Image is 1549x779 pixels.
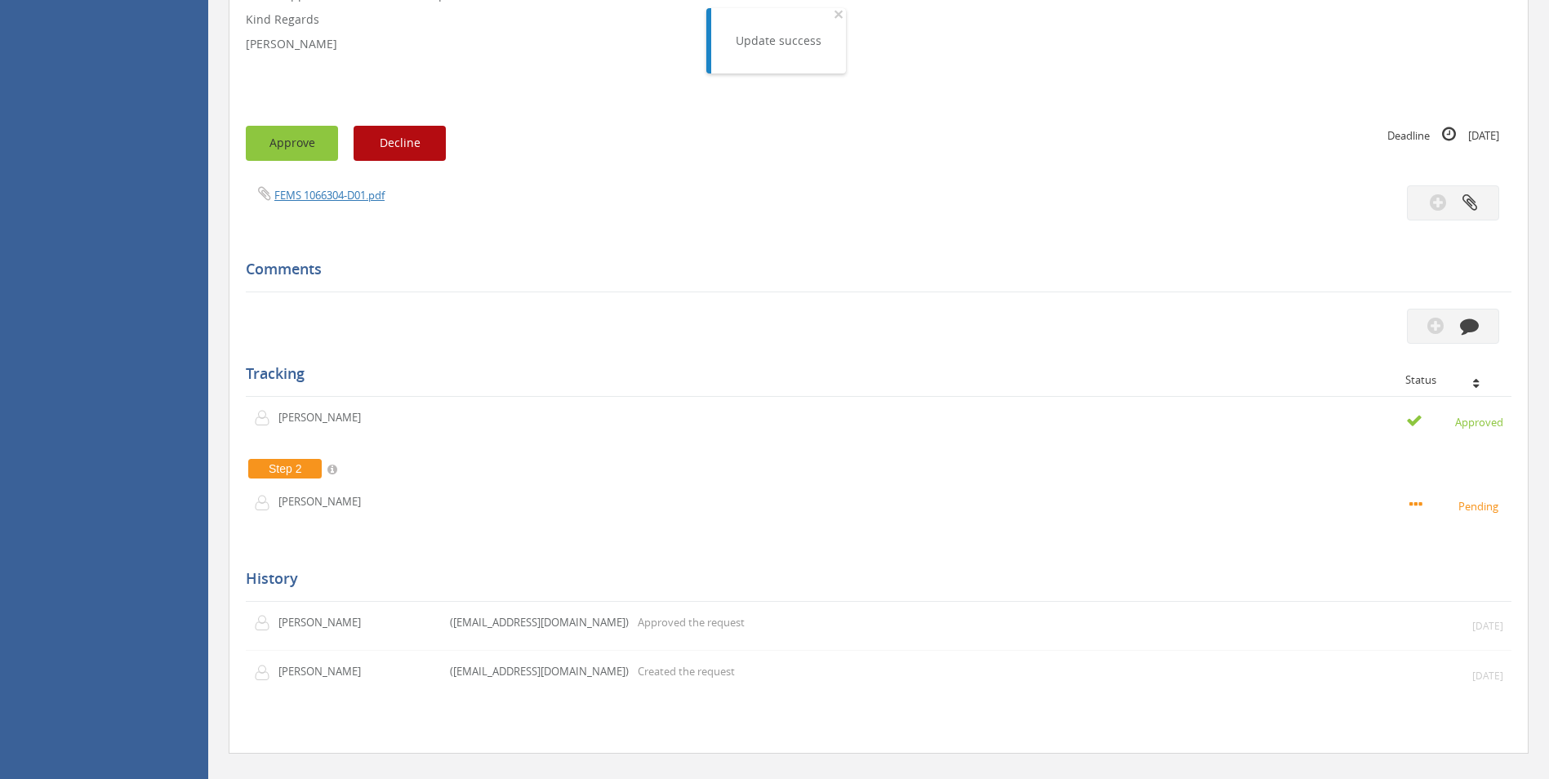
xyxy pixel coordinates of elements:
[278,410,372,425] p: [PERSON_NAME]
[254,615,278,631] img: user-icon.png
[246,11,1511,28] p: Kind Regards
[1472,669,1503,683] small: [DATE]
[254,410,278,426] img: user-icon.png
[246,261,1499,278] h5: Comments
[638,664,735,679] p: Created the request
[254,665,278,681] img: user-icon.png
[246,366,1499,382] h5: Tracking
[1409,496,1503,514] small: Pending
[450,615,629,630] p: ([EMAIL_ADDRESS][DOMAIN_NAME])
[1472,619,1503,633] small: [DATE]
[278,615,372,630] p: [PERSON_NAME]
[450,664,629,679] p: ([EMAIL_ADDRESS][DOMAIN_NAME])
[246,126,338,161] button: Approve
[736,33,821,49] div: Update success
[248,459,322,479] span: Step 2
[254,495,278,511] img: user-icon.png
[278,664,372,679] p: [PERSON_NAME]
[246,36,1511,52] p: [PERSON_NAME]
[278,494,372,510] p: [PERSON_NAME]
[1387,126,1499,144] small: Deadline [DATE]
[638,615,745,630] p: Approved the request
[274,188,385,203] a: FEMS 1066304-D01.pdf
[1405,374,1499,385] div: Status
[1406,412,1503,430] small: Approved
[246,571,1499,587] h5: History
[834,2,843,25] span: ×
[354,126,446,161] button: Decline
